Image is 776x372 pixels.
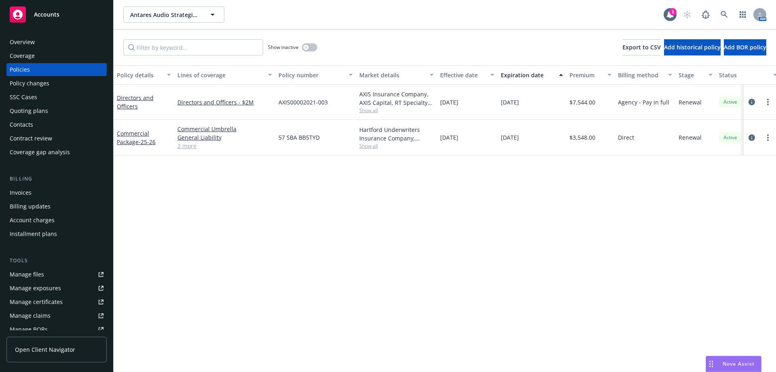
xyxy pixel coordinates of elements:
div: Expiration date [501,71,554,79]
a: more [763,133,773,142]
span: Agency - Pay in full [618,98,669,106]
button: Premium [566,65,615,85]
a: Switch app [735,6,751,23]
div: 1 [669,8,677,15]
div: Manage exposures [10,282,61,295]
span: Renewal [679,133,702,142]
button: Add BOR policy [724,39,766,55]
button: Antares Audio Strategies, LLC [123,6,224,23]
a: Manage exposures [6,282,107,295]
a: Accounts [6,3,107,26]
div: Policy details [117,71,162,79]
div: Manage certificates [10,295,63,308]
div: Coverage [10,49,35,62]
span: $7,544.00 [569,98,595,106]
a: Manage BORs [6,323,107,336]
a: Commercial Package [117,130,156,146]
div: Tools [6,257,107,265]
span: Antares Audio Strategies, LLC [130,11,200,19]
div: Contract review [10,132,52,145]
div: Account charges [10,214,55,227]
button: Lines of coverage [174,65,275,85]
button: Nova Assist [706,356,761,372]
div: Manage claims [10,309,51,322]
a: 2 more [177,142,272,150]
a: Installment plans [6,227,107,240]
span: Nova Assist [723,360,755,367]
div: Quoting plans [10,104,48,117]
a: Invoices [6,186,107,199]
a: Manage claims [6,309,107,322]
button: Expiration date [498,65,566,85]
a: Overview [6,36,107,49]
a: Search [716,6,732,23]
div: Overview [10,36,35,49]
a: Contacts [6,118,107,131]
div: Billing [6,175,107,183]
div: Stage [679,71,704,79]
span: Direct [618,133,634,142]
div: Drag to move [706,356,716,372]
span: Show all [359,142,434,149]
div: Invoices [10,186,32,199]
span: Active [722,98,738,106]
div: Premium [569,71,603,79]
div: Policies [10,63,30,76]
span: Show all [359,107,434,114]
button: Add historical policy [664,39,721,55]
a: Directors and Officers - $2M [177,98,272,106]
span: Show inactive [268,44,299,51]
a: Directors and Officers [117,94,154,110]
button: Effective date [437,65,498,85]
span: [DATE] [501,98,519,106]
a: Coverage gap analysis [6,146,107,159]
a: Policy changes [6,77,107,90]
div: Billing updates [10,200,51,213]
div: Manage BORs [10,323,48,336]
div: Manage files [10,268,44,281]
button: Stage [675,65,716,85]
span: Renewal [679,98,702,106]
a: Contract review [6,132,107,145]
a: Account charges [6,214,107,227]
span: Add historical policy [664,43,721,51]
div: AXIS Insurance Company, AXIS Capital, RT Specialty Insurance Services, LLC (RSG Specialty, LLC) [359,90,434,107]
a: Quoting plans [6,104,107,117]
a: Manage files [6,268,107,281]
button: Policy number [275,65,356,85]
div: Policy number [278,71,344,79]
a: Coverage [6,49,107,62]
span: [DATE] [501,133,519,142]
a: Billing updates [6,200,107,213]
span: $3,548.00 [569,133,595,142]
span: AXIS00002021-003 [278,98,328,106]
a: Manage certificates [6,295,107,308]
span: Export to CSV [622,43,661,51]
div: Contacts [10,118,33,131]
a: SSC Cases [6,91,107,104]
div: Billing method [618,71,663,79]
span: [DATE] [440,133,458,142]
a: circleInformation [747,97,757,107]
span: Add BOR policy [724,43,766,51]
span: - 25-26 [139,138,156,146]
span: Accounts [34,11,59,18]
div: Market details [359,71,425,79]
span: 57 SBA BB5TYD [278,133,320,142]
button: Export to CSV [622,39,661,55]
span: Open Client Navigator [15,345,75,354]
span: Active [722,134,738,141]
div: SSC Cases [10,91,37,104]
div: Coverage gap analysis [10,146,70,159]
span: [DATE] [440,98,458,106]
div: Installment plans [10,227,57,240]
a: more [763,97,773,107]
a: Report a Bug [698,6,714,23]
input: Filter by keyword... [123,39,263,55]
div: Hartford Underwriters Insurance Company, Hartford Insurance Group [359,125,434,142]
div: Lines of coverage [177,71,263,79]
div: Effective date [440,71,485,79]
button: Policy details [114,65,174,85]
a: Policies [6,63,107,76]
